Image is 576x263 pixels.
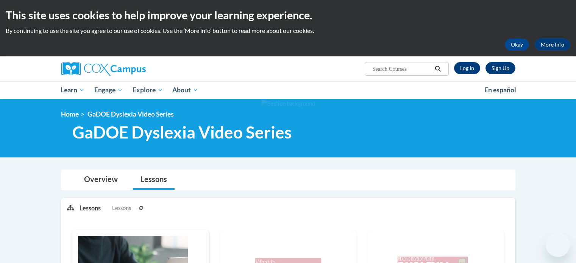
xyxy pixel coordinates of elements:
[87,110,174,118] span: GaDOE Dyslexia Video Series
[61,110,79,118] a: Home
[89,81,128,99] a: Engage
[485,62,515,74] a: Register
[112,204,131,212] span: Lessons
[94,86,123,95] span: Engage
[72,122,292,142] span: GaDOE Dyslexia Video Series
[167,81,203,99] a: About
[6,26,570,35] p: By continuing to use the site you agree to our use of cookies. Use the ‘More info’ button to read...
[56,81,90,99] a: Learn
[128,81,168,99] a: Explore
[454,62,480,74] a: Log In
[50,81,527,99] div: Main menu
[80,204,101,212] p: Lessons
[61,86,84,95] span: Learn
[61,62,146,76] img: Cox Campus
[535,39,570,51] a: More Info
[261,100,315,108] img: Section background
[372,64,432,73] input: Search Courses
[76,170,125,190] a: Overview
[505,39,529,51] button: Okay
[6,8,570,23] h2: This site uses cookies to help improve your learning experience.
[172,86,198,95] span: About
[484,86,516,94] span: En español
[432,64,443,73] button: Search
[133,86,163,95] span: Explore
[479,82,521,98] a: En español
[546,233,570,257] iframe: Button to launch messaging window
[133,170,175,190] a: Lessons
[61,62,205,76] a: Cox Campus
